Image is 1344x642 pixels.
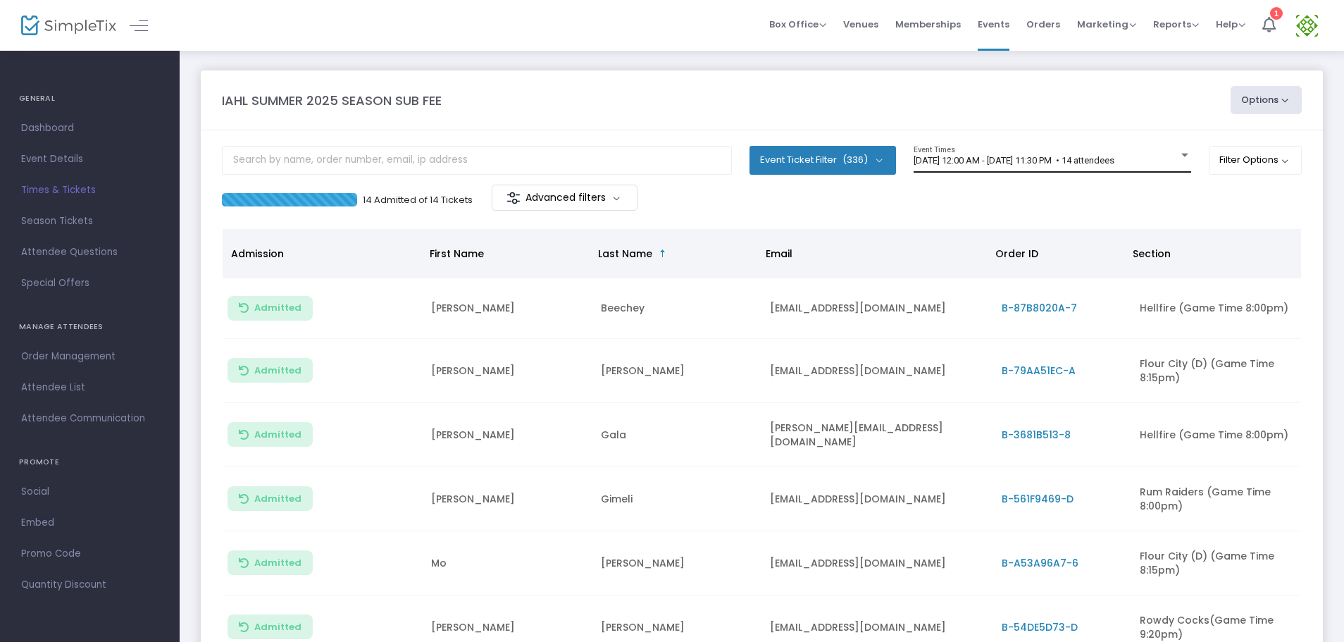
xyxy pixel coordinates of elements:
[254,302,301,314] span: Admitted
[1216,18,1245,31] span: Help
[228,358,313,383] button: Admitted
[228,550,313,575] button: Admitted
[1131,467,1301,531] td: Rum Raiders (Game Time 8:00pm)
[222,91,442,110] m-panel-title: IAHL SUMMER 2025 SEASON SUB FEE
[21,378,158,397] span: Attendee List
[228,422,313,447] button: Admitted
[592,339,762,403] td: [PERSON_NAME]
[21,181,158,199] span: Times & Tickets
[1077,18,1136,31] span: Marketing
[1002,492,1074,506] span: B-561F9469-D
[1231,86,1302,114] button: Options
[843,6,878,42] span: Venues
[21,274,158,292] span: Special Offers
[254,429,301,440] span: Admitted
[1131,339,1301,403] td: Flour City (D) (Game Time 8:15pm)
[228,296,313,321] button: Admitted
[761,403,993,467] td: [PERSON_NAME][EMAIL_ADDRESS][DOMAIN_NAME]
[222,146,732,175] input: Search by name, order number, email, ip address
[19,85,161,113] h4: GENERAL
[21,409,158,428] span: Attendee Communication
[1131,403,1301,467] td: Hellfire (Game Time 8:00pm)
[254,622,301,633] span: Admitted
[19,448,161,476] h4: PROMOTE
[21,483,158,501] span: Social
[842,154,868,166] span: (336)
[995,247,1038,261] span: Order ID
[978,6,1009,42] span: Events
[363,193,473,207] p: 14 Admitted of 14 Tickets
[592,278,762,339] td: Beechey
[1002,364,1076,378] span: B-79AA51EC-A
[1209,146,1302,174] button: Filter Options
[21,514,158,532] span: Embed
[761,339,993,403] td: [EMAIL_ADDRESS][DOMAIN_NAME]
[592,467,762,531] td: Gimeli
[1131,278,1301,339] td: Hellfire (Game Time 8:00pm)
[1002,428,1071,442] span: B-3681B513-8
[21,243,158,261] span: Attendee Questions
[914,155,1114,166] span: [DATE] 12:00 AM - [DATE] 11:30 PM • 14 attendees
[1002,620,1078,634] span: B-54DE5D73-D
[1002,301,1077,315] span: B-87B8020A-7
[423,467,592,531] td: [PERSON_NAME]
[1270,7,1283,20] div: 1
[21,150,158,168] span: Event Details
[21,347,158,366] span: Order Management
[761,531,993,595] td: [EMAIL_ADDRESS][DOMAIN_NAME]
[21,576,158,594] span: Quantity Discount
[749,146,896,174] button: Event Ticket Filter(336)
[423,339,592,403] td: [PERSON_NAME]
[895,6,961,42] span: Memberships
[592,403,762,467] td: Gala
[1131,531,1301,595] td: Flour City (D) (Game Time 8:15pm)
[19,313,161,341] h4: MANAGE ATTENDEES
[492,185,637,211] m-button: Advanced filters
[766,247,792,261] span: Email
[423,531,592,595] td: Mo
[21,212,158,230] span: Season Tickets
[761,467,993,531] td: [EMAIL_ADDRESS][DOMAIN_NAME]
[254,365,301,376] span: Admitted
[769,18,826,31] span: Box Office
[506,191,521,205] img: filter
[1133,247,1171,261] span: Section
[21,545,158,563] span: Promo Code
[761,278,993,339] td: [EMAIL_ADDRESS][DOMAIN_NAME]
[423,403,592,467] td: [PERSON_NAME]
[21,119,158,137] span: Dashboard
[430,247,484,261] span: First Name
[1002,556,1078,570] span: B-A53A96A7-6
[254,493,301,505] span: Admitted
[228,615,313,639] button: Admitted
[1153,18,1199,31] span: Reports
[254,557,301,569] span: Admitted
[423,278,592,339] td: [PERSON_NAME]
[598,247,652,261] span: Last Name
[1026,6,1060,42] span: Orders
[231,247,284,261] span: Admission
[592,531,762,595] td: [PERSON_NAME]
[657,248,668,259] span: Sortable
[228,486,313,511] button: Admitted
